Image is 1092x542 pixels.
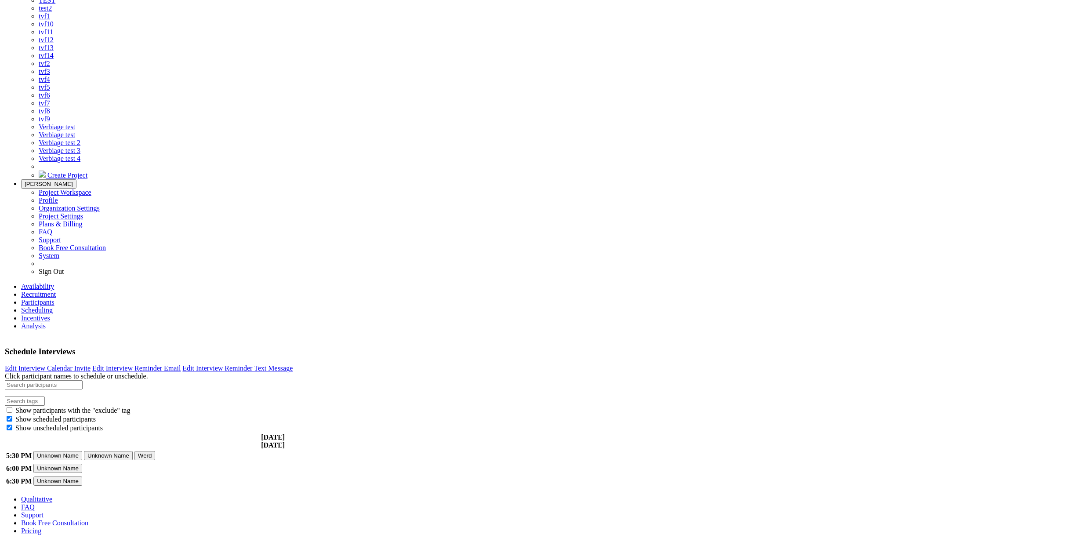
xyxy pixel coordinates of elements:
a: tvf13 [39,44,54,51]
button: Werd [134,451,156,460]
h3: Schedule Interviews [5,347,550,356]
button: Unknown Name [33,451,82,460]
a: test2 [39,4,52,12]
a: Verbiage test 2 [39,139,80,146]
a: tvf14 [39,52,54,59]
input: Search participants [5,380,83,389]
a: Scheduling [21,306,53,314]
input: Show participants with the "exclude" tag [7,407,12,413]
a: Sign Out [39,268,64,275]
a: FAQ [39,228,52,236]
a: tvf10 [39,20,54,28]
a: Organization Settings [39,204,100,212]
div: [DATE] [33,441,512,449]
a: Edit Interview Reminder Email [92,364,181,372]
a: Verbiage test [39,123,75,131]
span: Create Project [47,171,87,179]
iframe: Chat Widget [1048,500,1092,542]
div: 6:00 PM [6,465,32,473]
a: tvf3 [39,68,50,75]
a: tvf9 [39,115,50,123]
span: Show unscheduled participants [15,424,103,432]
a: tvf1 [39,12,50,20]
a: tvf2 [39,60,50,67]
a: Recruitment [21,291,56,298]
a: tvf6 [39,91,50,99]
a: Edit Interview Calendar Invite [5,364,91,372]
button: Unknown Name [33,477,82,486]
a: Verbiage test 4 [39,155,80,162]
a: Book Free Consultation [39,244,106,251]
a: tvf12 [39,36,54,44]
input: Search tags [5,396,45,406]
a: Participants [21,298,54,306]
a: tvf4 [39,76,50,83]
button: Unknown Name [33,464,82,473]
a: Support [21,511,44,519]
a: FAQ [21,503,35,511]
input: Show unscheduled participants [7,425,12,430]
button: Unknown Name [84,451,133,460]
div: Click participant names to schedule or unschedule. [5,372,550,380]
a: Project Workspace [39,189,91,196]
a: Analysis [21,322,46,330]
a: Incentives [21,314,50,322]
span: [PERSON_NAME] [25,181,73,187]
a: Plans & Billing [39,220,83,228]
a: Verbiage test [39,131,75,138]
a: Edit Interview Reminder Text Message [182,364,293,372]
a: tvf5 [39,84,50,91]
a: tvf7 [39,99,50,107]
div: 6:30 PM [6,477,32,485]
a: tvf8 [39,107,50,115]
a: Create Project [39,171,87,179]
a: tvf11 [39,28,53,36]
img: plus.svg [39,171,46,178]
a: System [39,252,59,259]
a: Book Free Consultation [21,519,88,527]
a: Pricing [21,527,41,535]
a: Support [39,236,61,244]
input: Show scheduled participants [7,416,12,422]
a: Project Settings [39,212,83,220]
button: [PERSON_NAME] [21,179,76,189]
div: [DATE] [33,433,512,441]
a: Profile [39,196,58,204]
span: Show participants with the "exclude" tag [15,407,130,414]
a: Verbiage test 3 [39,147,80,154]
a: Qualitative [21,495,52,503]
a: Availability [21,283,54,290]
span: Show scheduled participants [15,415,96,423]
div: 5:30 PM [6,452,32,460]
